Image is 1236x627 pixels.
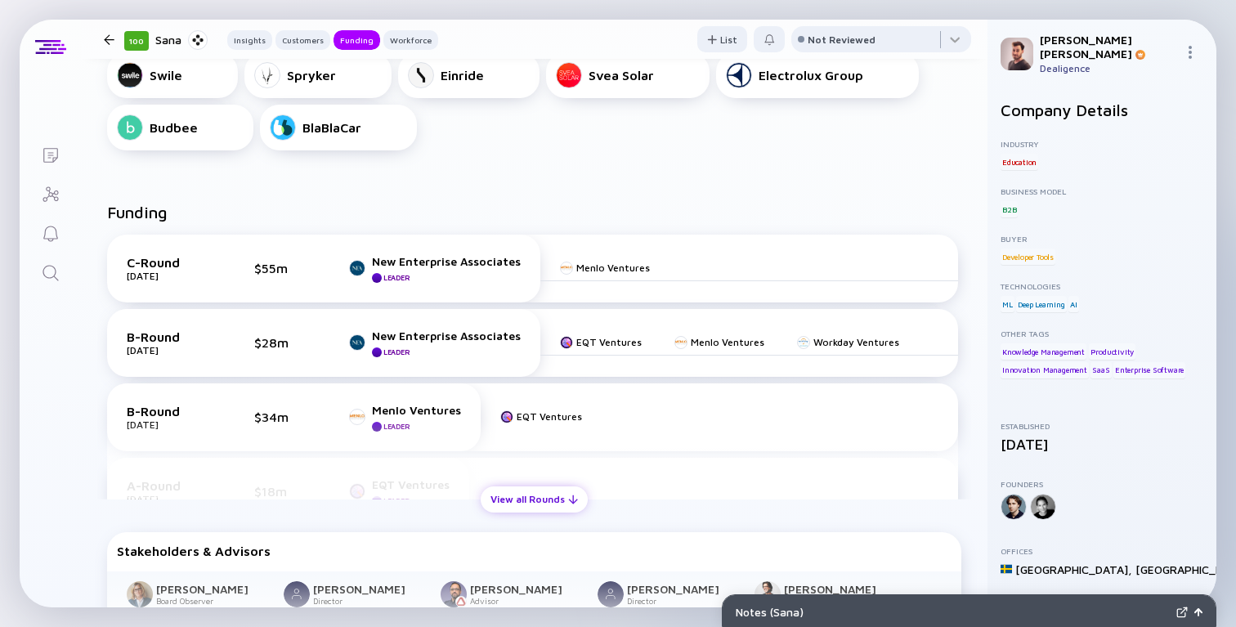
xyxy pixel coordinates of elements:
div: Customers [275,32,330,48]
a: EQT Ventures [560,336,642,348]
div: View all Rounds [481,486,588,512]
div: Technologies [1001,281,1203,291]
div: Dealigence [1040,62,1177,74]
button: List [697,26,747,52]
div: Insights [227,32,272,48]
h2: Company Details [1001,101,1203,119]
div: Knowledge Management [1001,343,1086,360]
div: Workforce [383,32,438,48]
div: Electrolux Group [759,68,863,83]
div: Industry [1001,139,1203,149]
a: Einride [398,52,540,98]
button: Customers [275,30,330,50]
a: EQT Ventures [500,410,582,423]
div: B-Round [127,404,208,419]
div: Buyer [1001,234,1203,244]
div: [DATE] [1001,436,1203,453]
div: List [697,27,747,52]
img: Expand Notes [1176,607,1188,618]
a: Spryker [244,52,392,98]
div: Offices [1001,546,1203,556]
div: $55m [254,261,303,275]
a: Menlo Ventures [674,336,764,348]
div: Swile [150,68,182,83]
div: B-Round [127,329,208,344]
div: Business Model [1001,186,1203,196]
div: Menlo Ventures [691,336,764,348]
div: New Enterprise Associates [372,254,521,268]
div: $34m [254,410,303,424]
div: [GEOGRAPHIC_DATA] , [1015,562,1132,576]
div: C-Round [127,255,208,270]
button: Insights [227,30,272,50]
img: Menu [1184,46,1197,59]
button: View all Rounds [481,486,588,513]
button: Workforce [383,30,438,50]
img: Gil Profile Picture [1001,38,1033,70]
div: Developer Tools [1001,249,1055,265]
div: AI [1068,296,1079,312]
div: New Enterprise Associates [372,329,521,343]
img: Sweden Flag [1001,563,1012,575]
div: [DATE] [127,270,208,282]
h2: Funding [107,203,168,222]
div: Established [1001,421,1203,431]
a: Menlo Ventures [560,262,650,274]
div: Notes ( Sana ) [736,605,1170,619]
div: Leader [383,273,410,282]
div: Budbee [150,120,198,135]
a: Reminders [20,213,81,252]
a: Workday Ventures [797,336,899,348]
a: Search [20,252,81,291]
div: [PERSON_NAME] [PERSON_NAME] [1040,33,1177,60]
div: Einride [441,68,484,83]
div: B2B [1001,201,1018,217]
a: Svea Solar [546,52,710,98]
div: Other Tags [1001,329,1203,338]
div: Not Reviewed [808,34,875,46]
div: Svea Solar [589,68,654,83]
div: $28m [254,335,303,350]
img: Open Notes [1194,608,1202,616]
div: Leader [383,347,410,356]
div: BlaBlaCar [302,120,361,135]
a: Menlo VenturesLeader [349,403,461,432]
div: Menlo Ventures [576,262,650,274]
div: Sana [155,29,208,50]
div: SaaS [1090,362,1111,378]
a: Swile [107,52,238,98]
div: Innovation Management [1001,362,1089,378]
div: Menlo Ventures [372,403,461,417]
div: Stakeholders & Advisors [117,544,952,558]
a: New Enterprise AssociatesLeader [349,329,521,357]
div: 100 [124,31,149,51]
div: EQT Ventures [517,410,582,423]
div: Spryker [287,68,336,83]
div: Deep Learning [1016,296,1066,312]
a: Lists [20,134,81,173]
div: Workday Ventures [813,336,899,348]
button: Funding [334,30,380,50]
div: Enterprise Software [1113,362,1185,378]
div: Education [1001,154,1038,170]
div: ML [1001,296,1014,312]
div: Funding [334,32,380,48]
div: EQT Ventures [576,336,642,348]
div: Productivity [1089,343,1136,360]
div: [DATE] [127,344,208,356]
div: Founders [1001,479,1203,489]
a: Investor Map [20,173,81,213]
a: New Enterprise AssociatesLeader [349,254,521,283]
